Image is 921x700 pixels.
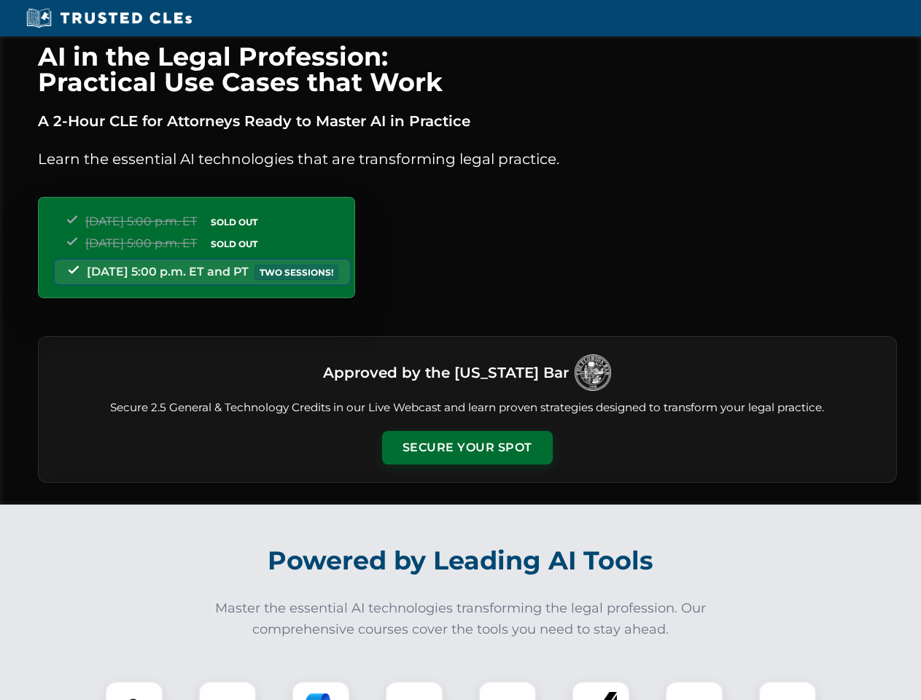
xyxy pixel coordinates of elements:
img: Trusted CLEs [22,7,196,29]
button: Secure Your Spot [382,431,553,464]
span: SOLD OUT [206,214,263,230]
h3: Approved by the [US_STATE] Bar [323,359,569,386]
img: Logo [575,354,611,391]
p: Master the essential AI technologies transforming the legal profession. Our comprehensive courses... [206,598,716,640]
p: A 2-Hour CLE for Attorneys Ready to Master AI in Practice [38,109,897,133]
h1: AI in the Legal Profession: Practical Use Cases that Work [38,44,897,95]
span: [DATE] 5:00 p.m. ET [85,236,197,250]
p: Secure 2.5 General & Technology Credits in our Live Webcast and learn proven strategies designed ... [56,400,879,416]
h2: Powered by Leading AI Tools [57,535,865,586]
span: [DATE] 5:00 p.m. ET [85,214,197,228]
p: Learn the essential AI technologies that are transforming legal practice. [38,147,897,171]
span: SOLD OUT [206,236,263,252]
